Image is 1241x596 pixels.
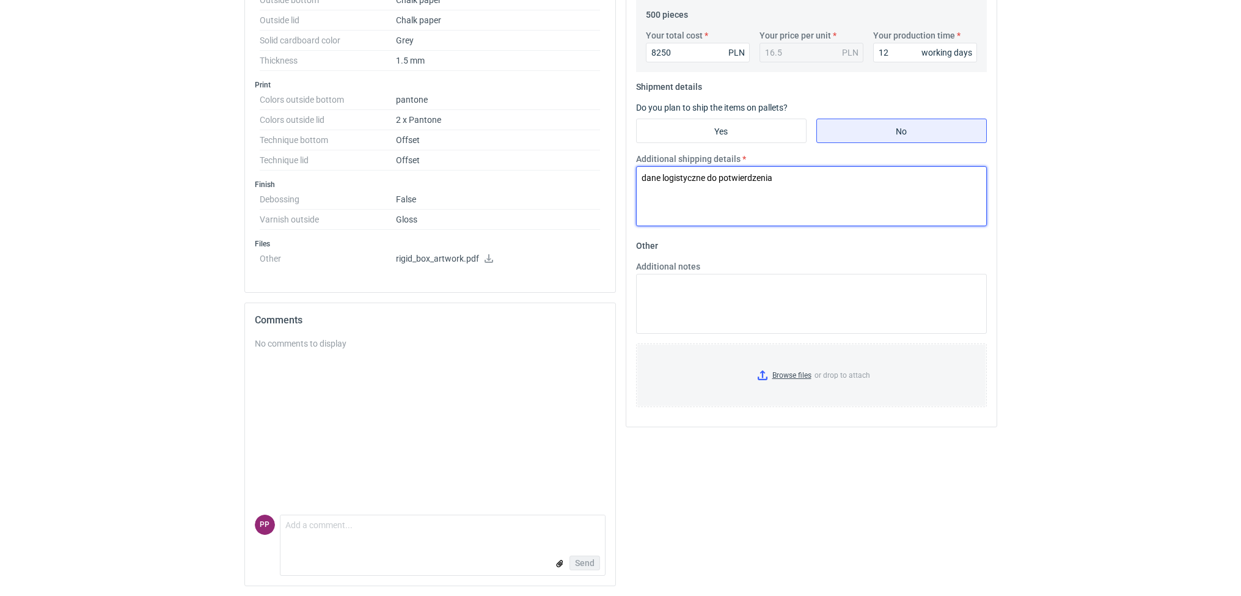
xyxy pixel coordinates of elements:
dd: False [396,189,601,210]
label: or drop to attach [637,344,986,407]
legend: 500 pieces [646,5,688,20]
dt: Varnish outside [260,210,396,230]
legend: Shipment details [636,77,702,92]
label: Additional shipping details [636,153,741,165]
textarea: dane logistyczne do potwierdzenia [636,166,987,226]
dt: Outside lid [260,10,396,31]
dd: Grey [396,31,601,51]
dd: 1.5 mm [396,51,601,71]
div: PLN [842,46,858,59]
span: Send [575,559,595,567]
dd: Chalk paper [396,10,601,31]
label: Yes [636,119,807,143]
dt: Thickness [260,51,396,71]
dd: Gloss [396,210,601,230]
dd: Offset [396,130,601,150]
dd: pantone [396,90,601,110]
dt: Colors outside bottom [260,90,396,110]
dt: Technique bottom [260,130,396,150]
input: 0 [873,43,977,62]
div: working days [921,46,972,59]
dt: Technique lid [260,150,396,171]
label: Additional notes [636,260,700,273]
dt: Debossing [260,189,396,210]
input: 0 [646,43,750,62]
button: Send [569,556,600,570]
h3: Finish [255,180,606,189]
p: rigid_box_artwork.pdf [396,254,601,265]
dt: Other [260,249,396,273]
div: Paulina Pander [255,515,275,535]
label: Your production time [873,29,955,42]
dd: 2 x Pantone [396,110,601,130]
dt: Colors outside lid [260,110,396,130]
div: No comments to display [255,337,606,350]
figcaption: PP [255,515,275,535]
dt: Solid cardboard color [260,31,396,51]
h2: Comments [255,313,606,328]
label: No [816,119,987,143]
label: Your price per unit [760,29,831,42]
div: PLN [728,46,745,59]
h3: Print [255,80,606,90]
legend: Other [636,236,658,251]
label: Your total cost [646,29,703,42]
h3: Files [255,239,606,249]
dd: Offset [396,150,601,171]
label: Do you plan to ship the items on pallets? [636,103,788,112]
